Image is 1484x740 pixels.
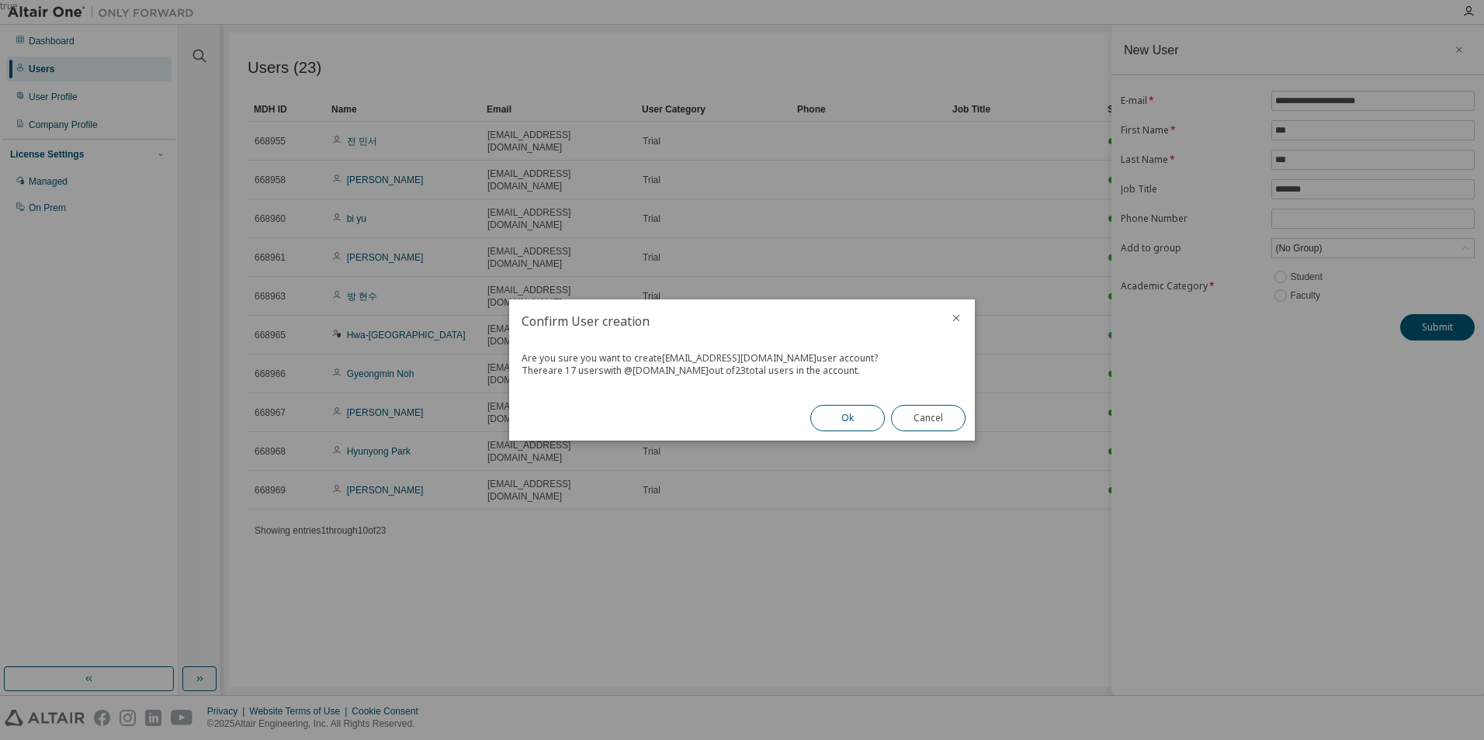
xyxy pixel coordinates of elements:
button: close [950,312,962,324]
div: Are you sure you want to create [EMAIL_ADDRESS][DOMAIN_NAME] user account? [522,352,962,365]
div: There are 17 users with @ [DOMAIN_NAME] out of 23 total users in the account. [522,365,962,377]
h2: Confirm User creation [509,299,938,343]
button: Cancel [891,405,966,431]
button: Ok [810,405,885,431]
